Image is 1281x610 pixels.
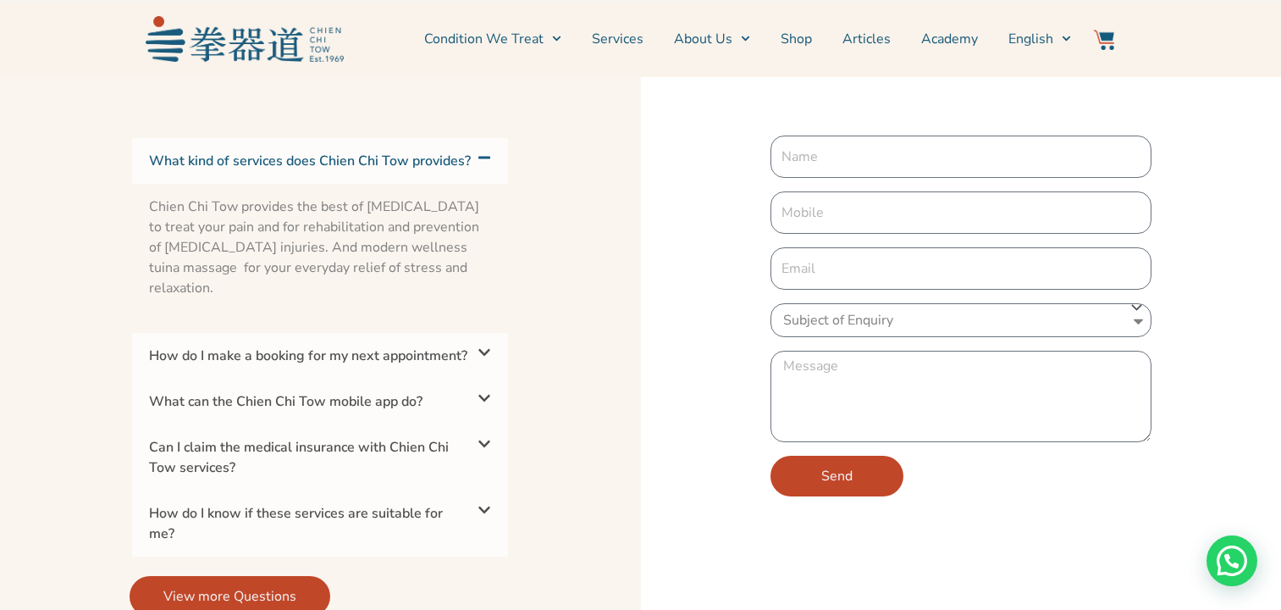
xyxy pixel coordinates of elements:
a: How do I make a booking for my next appointment? [149,347,467,365]
div: How do I make a booking for my next appointment? [132,333,508,379]
div: What kind of services does Chien Chi Tow provides? [132,184,508,333]
button: Send [770,456,903,496]
a: How do I know if these services are suitable for me? [149,504,443,543]
a: Condition We Treat [424,18,561,60]
a: What can the Chien Chi Tow mobile app do? [149,392,422,411]
div: Can I claim the medical insurance with Chien Chi Tow services? [132,424,508,491]
div: What can the Chien Chi Tow mobile app do? [132,379,508,424]
a: Can I claim the medical insurance with Chien Chi Tow services? [149,438,449,477]
div: Need help? WhatsApp contact [1206,535,1257,586]
a: Switch to English [1008,18,1071,60]
div: What kind of services does Chien Chi Tow provides? [132,138,508,184]
span: Send [821,466,853,486]
form: New Form [770,136,1151,510]
a: Academy [921,18,978,60]
span: View more Questions [163,587,296,606]
input: Name [770,136,1151,178]
a: Shop [781,18,812,60]
a: Articles [842,18,891,60]
span: Chien Chi Tow provides the best of [MEDICAL_DATA] to treat your pain and for rehabilitation and p... [149,197,479,297]
input: Only numbers and phone characters (#, -, *, etc) are accepted. [770,191,1151,234]
input: Email [770,247,1151,290]
div: How do I know if these services are suitable for me? [132,491,508,557]
a: About Us [674,18,750,60]
a: What kind of services does Chien Chi Tow provides? [149,152,471,170]
span: English [1008,29,1053,49]
img: Website Icon-03 [1094,30,1114,50]
nav: Menu [352,18,1072,60]
a: Services [592,18,643,60]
